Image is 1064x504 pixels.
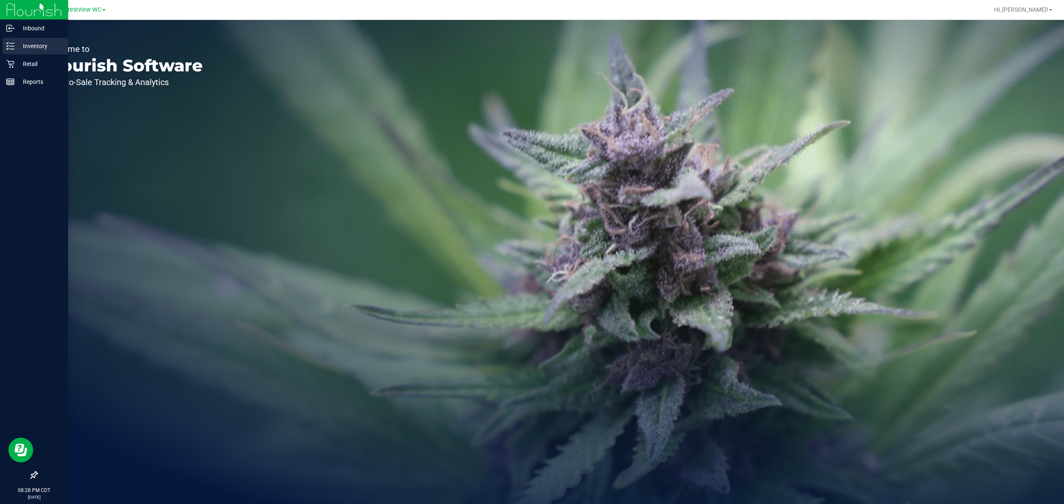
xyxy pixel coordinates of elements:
[8,438,33,462] iframe: Resource center
[6,24,15,32] inline-svg: Inbound
[45,45,203,53] p: Welcome to
[15,41,64,51] p: Inventory
[994,6,1048,13] span: Hi, [PERSON_NAME]!
[15,59,64,69] p: Retail
[4,494,64,500] p: [DATE]
[15,23,64,33] p: Inbound
[45,78,203,86] p: Seed-to-Sale Tracking & Analytics
[6,60,15,68] inline-svg: Retail
[64,6,101,13] span: Crestview WC
[6,78,15,86] inline-svg: Reports
[4,487,64,494] p: 08:28 PM CDT
[45,57,203,74] p: Flourish Software
[6,42,15,50] inline-svg: Inventory
[15,77,64,87] p: Reports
